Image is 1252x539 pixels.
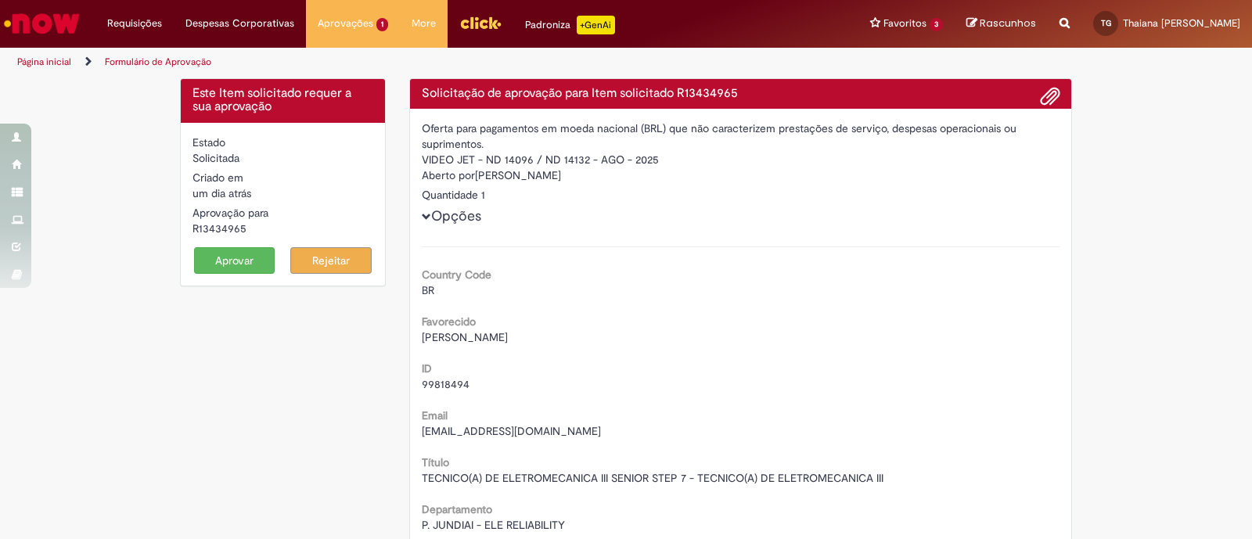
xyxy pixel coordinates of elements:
span: Despesas Corporativas [185,16,294,31]
time: 28/08/2025 09:17:53 [192,186,251,200]
div: 28/08/2025 09:17:53 [192,185,373,201]
span: Favoritos [883,16,926,31]
label: Aberto por [422,167,475,183]
div: VIDEO JET - ND 14096 / ND 14132 - AGO - 2025 [422,152,1060,167]
span: Requisições [107,16,162,31]
img: click_logo_yellow_360x200.png [459,11,502,34]
span: Aprovações [318,16,373,31]
div: Quantidade 1 [422,187,1060,203]
span: um dia atrás [192,186,251,200]
span: TECNICO(A) DE ELETROMECANICA III SENIOR STEP 7 - TECNICO(A) DE ELETROMECANICA III [422,471,883,485]
b: Departamento [422,502,492,516]
span: P. JUNDIAI - ELE RELIABILITY [422,518,565,532]
a: Rascunhos [966,16,1036,31]
div: Oferta para pagamentos em moeda nacional (BRL) que não caracterizem prestações de serviço, despes... [422,120,1060,152]
span: 99818494 [422,377,469,391]
label: Estado [192,135,225,150]
div: R13434965 [192,221,373,236]
label: Aprovação para [192,205,268,221]
div: [PERSON_NAME] [422,167,1060,187]
h4: Este Item solicitado requer a sua aprovação [192,87,373,114]
b: Country Code [422,268,491,282]
img: ServiceNow [2,8,82,39]
span: TG [1101,18,1111,28]
b: Favorecido [422,314,476,329]
b: ID [422,361,432,376]
p: +GenAi [577,16,615,34]
h4: Solicitação de aprovação para Item solicitado R13434965 [422,87,1060,101]
span: Rascunhos [980,16,1036,31]
a: Formulário de Aprovação [105,56,211,68]
span: 3 [930,18,943,31]
span: 1 [376,18,388,31]
span: [PERSON_NAME] [422,330,508,344]
div: Solicitada [192,150,373,166]
span: BR [422,283,434,297]
button: Aprovar [194,247,275,274]
ul: Trilhas de página [12,48,823,77]
span: Thaiana [PERSON_NAME] [1123,16,1240,30]
a: Página inicial [17,56,71,68]
label: Criado em [192,170,243,185]
b: Email [422,408,448,422]
div: Padroniza [525,16,615,34]
b: Título [422,455,449,469]
span: [EMAIL_ADDRESS][DOMAIN_NAME] [422,424,601,438]
span: More [412,16,436,31]
button: Rejeitar [290,247,372,274]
